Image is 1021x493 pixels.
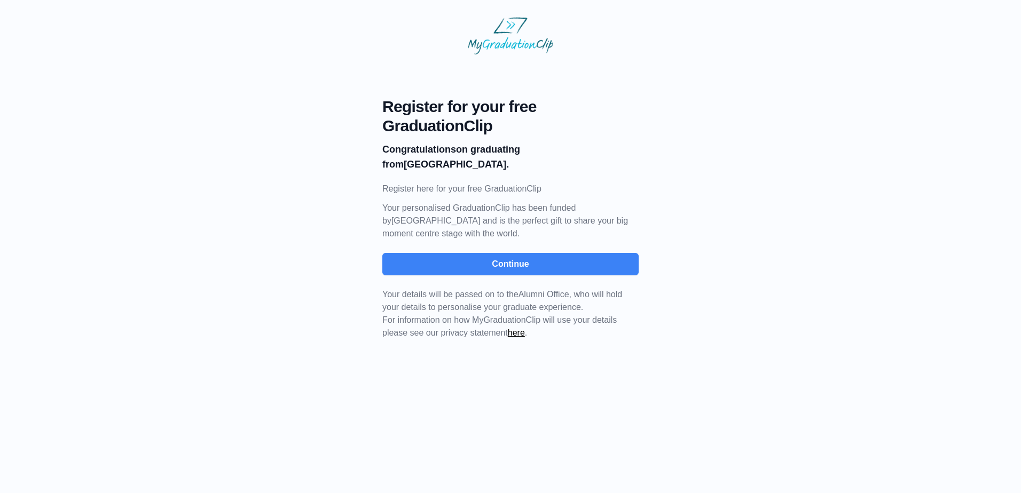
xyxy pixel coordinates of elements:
[508,328,525,337] a: here
[382,253,639,275] button: Continue
[382,97,639,116] span: Register for your free
[382,144,456,155] b: Congratulations
[382,290,622,337] span: For information on how MyGraduationClip will use your details please see our privacy statement .
[468,17,553,54] img: MyGraduationClip
[382,202,639,240] p: Your personalised GraduationClip has been funded by [GEOGRAPHIC_DATA] and is the perfect gift to ...
[519,290,569,299] span: Alumni Office
[382,142,639,172] p: on graduating from [GEOGRAPHIC_DATA].
[382,116,639,136] span: GraduationClip
[382,182,639,195] p: Register here for your free GraduationClip
[382,290,622,312] span: Your details will be passed on to the , who will hold your details to personalise your graduate e...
